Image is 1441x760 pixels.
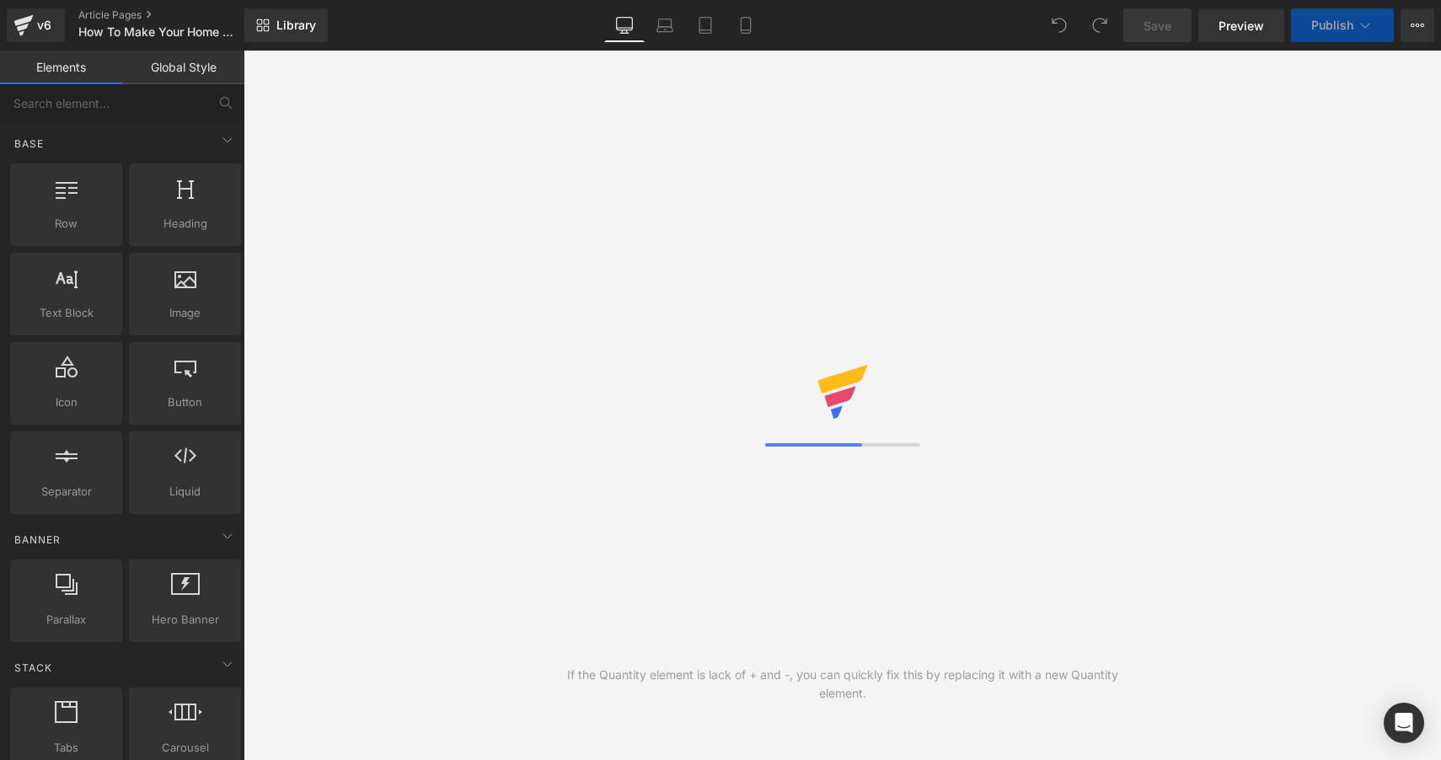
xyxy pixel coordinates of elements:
span: Save [1144,17,1171,35]
span: Heading [134,215,236,233]
span: Icon [15,393,117,411]
span: Carousel [134,739,236,757]
div: v6 [34,14,55,36]
a: Preview [1198,8,1284,42]
span: Button [134,393,236,411]
span: Row [15,215,117,233]
span: Parallax [15,611,117,629]
span: Library [276,18,316,33]
span: Hero Banner [134,611,236,629]
button: Undo [1042,8,1076,42]
span: Tabs [15,739,117,757]
span: Text Block [15,304,117,322]
a: Tablet [685,8,726,42]
a: Desktop [604,8,645,42]
div: Open Intercom Messenger [1384,703,1424,743]
span: Preview [1219,17,1264,35]
a: Article Pages [78,8,272,22]
span: Base [13,136,46,152]
button: More [1401,8,1434,42]
span: Banner [13,532,62,548]
a: v6 [7,8,65,42]
span: Liquid [134,483,236,500]
span: Separator [15,483,117,500]
span: How To Make Your Home Smell Like Fall [78,25,240,39]
div: If the Quantity element is lack of + and -, you can quickly fix this by replacing it with a new Q... [543,666,1142,703]
span: Stack [13,660,54,676]
button: Publish [1291,8,1394,42]
a: Laptop [645,8,685,42]
a: Global Style [122,51,244,84]
a: New Library [244,8,328,42]
a: Mobile [726,8,766,42]
span: Publish [1311,19,1353,32]
span: Image [134,304,236,322]
button: Redo [1083,8,1117,42]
